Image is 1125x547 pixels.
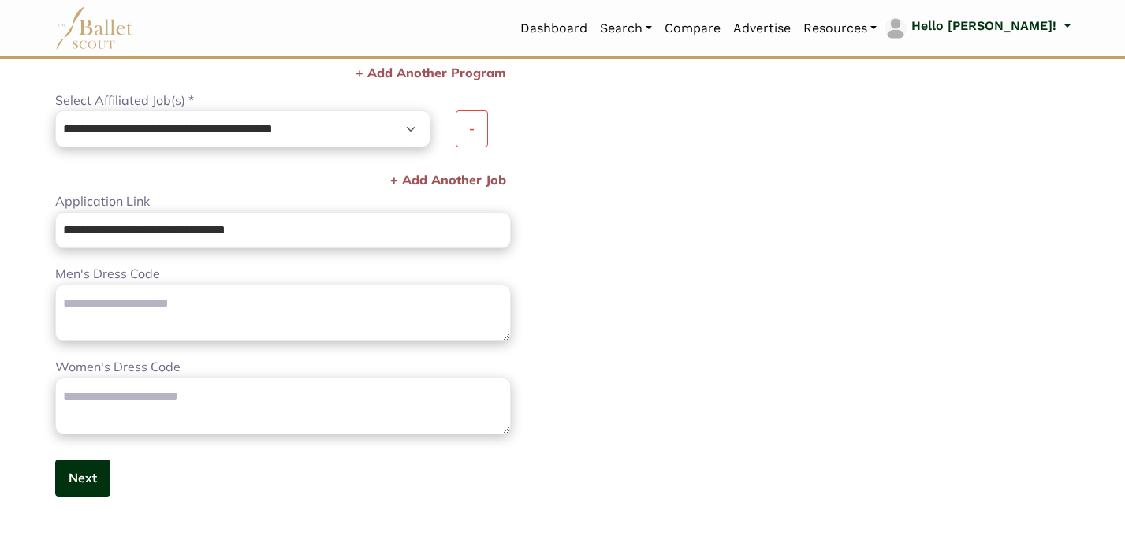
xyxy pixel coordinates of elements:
label: Select Affiliated Job(s) * [55,91,194,111]
button: + Add Another Program [351,62,511,84]
img: profile picture [885,17,907,39]
button: + Add Another Job [386,169,511,192]
label: Women's Dress Code [55,357,181,378]
a: Resources [797,12,883,45]
a: Advertise [727,12,797,45]
button: Next [55,460,110,497]
label: Men's Dress Code [55,264,160,285]
a: Dashboard [514,12,594,45]
button: - [456,110,488,147]
a: Search [594,12,658,45]
p: Hello [PERSON_NAME]! [911,16,1056,36]
a: profile picture Hello [PERSON_NAME]! [883,16,1070,41]
a: Compare [658,12,727,45]
label: Application Link [55,192,150,212]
